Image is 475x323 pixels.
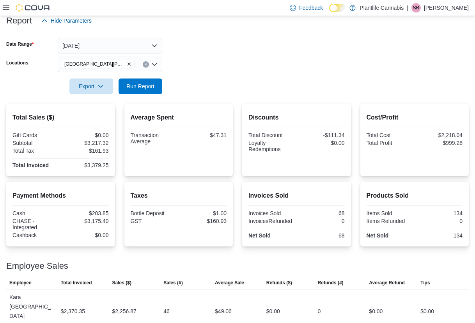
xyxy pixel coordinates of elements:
span: Total Invoiced [61,280,92,286]
div: $161.93 [62,148,108,154]
p: | [407,3,408,12]
div: $3,217.32 [62,140,108,146]
div: $0.00 [266,307,280,316]
h2: Average Spent [131,113,227,122]
span: Fort McMurray - Eagle Ridge [61,60,135,68]
div: $2,218.04 [416,132,463,138]
strong: Total Invoiced [12,162,49,168]
div: $47.31 [180,132,227,138]
div: Invoices Sold [248,210,295,216]
h3: Employee Sales [6,261,68,271]
div: $0.00 [420,307,434,316]
span: Tips [420,280,430,286]
div: InvoicesRefunded [248,218,295,224]
div: Skyler Rowsell [411,3,421,12]
button: Hide Parameters [38,13,95,29]
span: Export [74,79,108,94]
div: $3,175.40 [62,218,108,224]
div: $3,379.25 [62,162,108,168]
strong: Net Sold [248,232,271,239]
div: $999.28 [416,140,463,146]
span: Sales ($) [112,280,131,286]
div: 46 [163,307,170,316]
input: Dark Mode [329,4,346,12]
div: $160.93 [180,218,227,224]
span: Run Report [126,82,154,90]
span: Hide Parameters [51,17,92,25]
div: 68 [298,232,344,239]
h2: Discounts [248,113,345,122]
h2: Payment Methods [12,191,109,200]
span: Feedback [299,4,323,12]
label: Date Range [6,41,34,47]
h2: Cost/Profit [367,113,463,122]
div: $2,370.35 [61,307,85,316]
img: Cova [16,4,51,12]
button: Remove Fort McMurray - Eagle Ridge from selection in this group [127,62,131,66]
strong: Net Sold [367,232,389,239]
h2: Products Sold [367,191,463,200]
button: Export [69,79,113,94]
div: Total Profit [367,140,413,146]
span: Sales (#) [163,280,183,286]
span: SR [413,3,420,12]
span: Refunds ($) [266,280,292,286]
div: $0.00 [369,307,383,316]
div: Bottle Deposit [131,210,177,216]
button: Open list of options [151,61,158,68]
div: Loyalty Redemptions [248,140,295,152]
button: Run Report [119,79,162,94]
span: Employee [9,280,32,286]
div: $203.85 [62,210,108,216]
div: Total Tax [12,148,59,154]
span: Average Sale [215,280,244,286]
div: $0.00 [62,232,108,238]
div: $0.00 [298,140,344,146]
label: Locations [6,60,28,66]
div: 0 [298,218,344,224]
div: $49.06 [215,307,232,316]
div: 0 [416,218,463,224]
div: Cash [12,210,59,216]
div: Cashback [12,232,59,238]
p: [PERSON_NAME] [424,3,469,12]
p: Plantlife Cannabis [360,3,404,12]
div: $0.00 [62,132,108,138]
button: [DATE] [58,38,162,54]
div: Total Discount [248,132,295,138]
div: 0 [318,307,321,316]
div: Total Cost [367,132,413,138]
div: 68 [298,210,344,216]
h2: Total Sales ($) [12,113,109,122]
h3: Report [6,16,32,25]
div: -$111.34 [298,132,344,138]
span: Average Refund [369,280,405,286]
div: Items Refunded [367,218,413,224]
div: GST [131,218,177,224]
div: Gift Cards [12,132,59,138]
div: $1.00 [180,210,227,216]
span: [GEOGRAPHIC_DATA][PERSON_NAME] - [GEOGRAPHIC_DATA] [64,60,125,68]
div: 134 [416,232,463,239]
div: $2,256.87 [112,307,136,316]
div: Subtotal [12,140,59,146]
span: Refunds (#) [318,280,344,286]
h2: Taxes [131,191,227,200]
div: CHASE - Integrated [12,218,59,230]
div: 134 [416,210,463,216]
button: Clear input [143,61,149,68]
div: Items Sold [367,210,413,216]
h2: Invoices Sold [248,191,345,200]
div: Transaction Average [131,132,177,145]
